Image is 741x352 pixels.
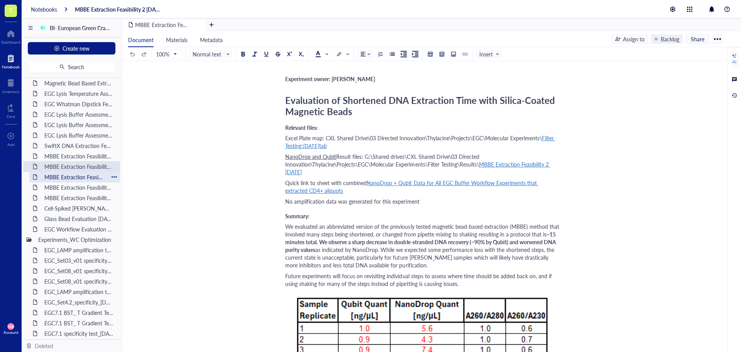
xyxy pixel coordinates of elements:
div: MBBE Extraction Feasibility 2 [DATE] [41,161,117,172]
span: MBBE Extraction Feasibility 2 [DATE] [285,160,550,176]
span: [DATE] [303,142,319,150]
span: Document [128,36,154,44]
div: SwiftX DNA Extraction Feasibility (TBD) [41,140,117,151]
div: EGC Whatman Dipstick Feasibility [DATE] [41,99,117,109]
span: NanoDrop + Qubit Data for All EGC Buffer Workflow Experiments that extracted CD4+ aliquots [285,179,538,194]
span: Search [68,64,84,70]
span: We observe a sharp decrease in double-stranded DNA recovery (~90% by Qubit) and worsened DNA puri... [285,238,557,253]
span: Filter Testing: [285,134,555,150]
span: Result files: G:\Shared drives\CXL Shared Drive\03 Directed Innovation\Thylacine\Projects\EGC\Mol... [285,153,481,168]
div: AI [732,59,736,65]
div: Magnetic Bead Based Extraction Feasibility Research [41,78,117,88]
div: Add [7,142,15,147]
span: Summary: [285,212,310,220]
span: T [9,5,13,15]
div: EGC Lysis Buffer Assessment 2 [DATE] [41,119,117,130]
span: MB [8,324,14,329]
div: Glass Bead Evaluation [DATE] [41,213,117,224]
a: Core [7,102,15,119]
span: Materials [166,36,188,44]
div: EGC_Set08_v01 specificity3_27FEB25 [41,338,117,349]
div: Assign to [623,35,645,43]
span: BI- European Green Crab [PERSON_NAME] [50,24,153,32]
div: Account [3,330,19,335]
span: Share [691,36,704,43]
span: Insert [479,51,500,58]
div: EGC_LAMP amplification test_[DATE] [41,245,117,255]
div: EGC7.1 BST_ T Gradient Test _[DATE] [41,307,117,318]
a: MBBE Extraction Feasibility 2 [DATE] [75,6,162,13]
div: Cell-Spiked [PERSON_NAME] Filters 1 [DATE] [41,203,117,214]
div: Dashboard [1,40,20,44]
span: NanoDrop and Qubit [285,153,336,160]
div: EGC_Set08_v01 specificity2_04FEB25 [41,276,117,287]
span: Quick link to sheet with combined [285,179,367,187]
span: We evaluated an abbreviated version of the previously tested magnetic bead-based extraction (MBBE... [285,223,561,238]
a: Dashboard [1,27,20,44]
div: EGC7.1 specificity test_[DATE] [41,328,117,339]
a: Notebook [2,52,20,69]
div: EGC_Set4.2_specificity_[DATE] [41,297,117,308]
span: No amplification data was generated for this experiment [285,197,420,205]
span: Metadata [200,36,223,44]
div: EGC Lysis Temperature Assessment [DATE] [41,88,117,99]
div: EGC Lysis Buffer Assessment [DATE] [41,109,117,120]
span: Evaluation of Shortened DNA Extraction Time with Silica-Coated Magnetic Beads [285,94,557,118]
button: Create new [28,42,115,54]
a: Inventory [2,77,19,94]
div: Core [7,114,15,119]
span: Experiment owner: [PERSON_NAME] [285,75,375,83]
div: EGC Workflow Evaluation [DATE] [41,224,117,235]
div: EGC_LAMP amplification test2_14FEB25 [41,286,117,297]
span: Normal text [193,51,230,58]
div: MBBE Extraction Feasibility 1 [DATE] [41,151,117,162]
div: EGC_Set03_v01 specificity_[DATE] [41,255,117,266]
div: Inventory [2,89,19,94]
span: ~15 minutes total. [285,230,557,246]
span: Future experiments will focus on revisiting individual steps to assess where time should be added... [285,272,553,287]
button: Share [686,34,709,44]
span: 100% [156,51,176,58]
div: MBBE Extraction Feasibility 3 [DATE] [41,172,108,182]
div: MBBE Extraction Feasibility 4 [DATE] [41,182,117,193]
span: Excel Plate map: CXL Shared Drive\03 Directed Innovation\Thylacine\Projects\EGC\Molecular Experim... [285,134,542,142]
div: EGC Lysis Buffer Assessment 3 [DATE] [41,130,117,141]
span: Create new [63,45,90,51]
div: MBBE Extraction Feasibility 5 [DATE] [41,192,117,203]
div: Notebook [2,65,20,69]
a: Notebooks [31,6,57,13]
div: Experiments_WC Optimization [35,234,117,245]
div: EGC7.1 BST_ T Gradient Test2 _[DATE] [41,318,117,328]
div: Deleted [35,342,53,350]
div: EGC_Set08_v01 specificity_[DATE] [41,265,117,276]
span: as indicated by NanoDrop. While we expected some performance loss with the shortened steps, the c... [285,246,556,269]
span: tab [319,142,327,150]
span: Relevant files: [285,124,318,131]
button: Search [28,61,115,73]
div: Backlog [661,35,679,43]
div: BI [41,25,45,31]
